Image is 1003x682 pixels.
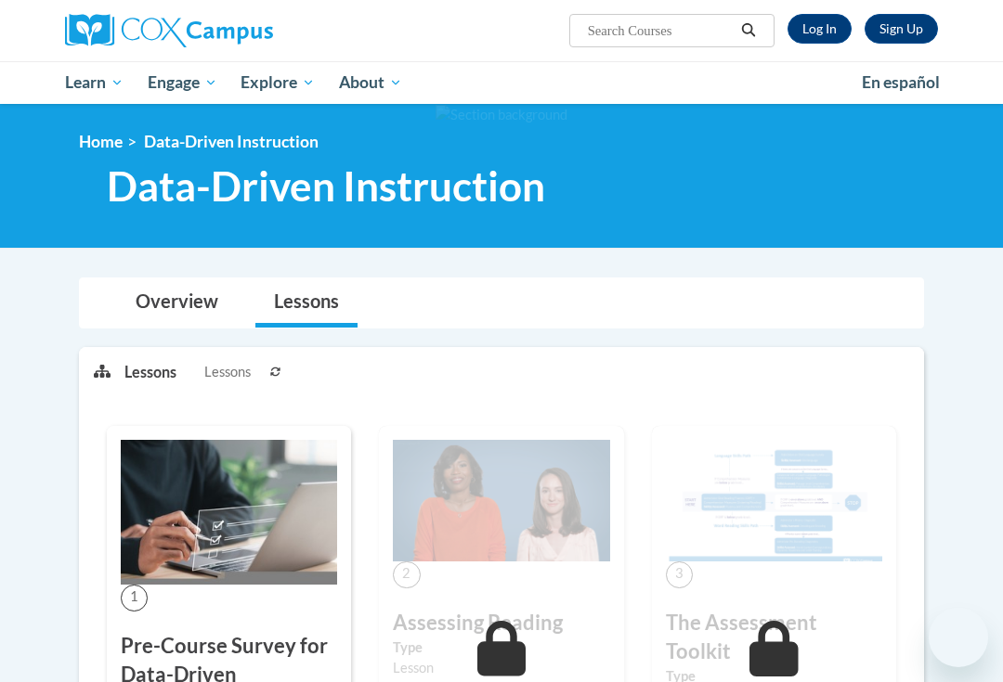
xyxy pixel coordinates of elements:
[117,278,237,328] a: Overview
[393,609,609,637] h3: Assessing Reading
[148,71,217,94] span: Engage
[65,14,337,47] a: Cox Campus
[929,608,988,667] iframe: Button to launch messaging window
[666,561,693,588] span: 3
[136,61,229,104] a: Engage
[144,132,319,151] span: Data-Driven Instruction
[204,362,251,382] span: Lessons
[393,440,609,561] img: Course Image
[865,14,938,44] a: Register
[124,362,176,382] p: Lessons
[586,19,735,42] input: Search Courses
[850,63,952,102] a: En español
[53,61,136,104] a: Learn
[339,71,402,94] span: About
[862,72,940,92] span: En español
[241,71,315,94] span: Explore
[65,14,273,47] img: Cox Campus
[788,14,852,44] a: Log In
[121,440,337,585] img: Course Image
[121,585,148,611] span: 1
[666,440,882,561] img: Course Image
[393,658,609,678] div: Lesson
[436,105,567,125] img: Section background
[393,561,420,588] span: 2
[666,609,882,666] h3: The Assessment Toolkit
[79,132,123,151] a: Home
[107,161,545,211] span: Data-Driven Instruction
[327,61,414,104] a: About
[65,71,124,94] span: Learn
[228,61,327,104] a: Explore
[51,61,952,104] div: Main menu
[393,637,609,658] label: Type
[255,278,358,328] a: Lessons
[735,19,762,42] button: Search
